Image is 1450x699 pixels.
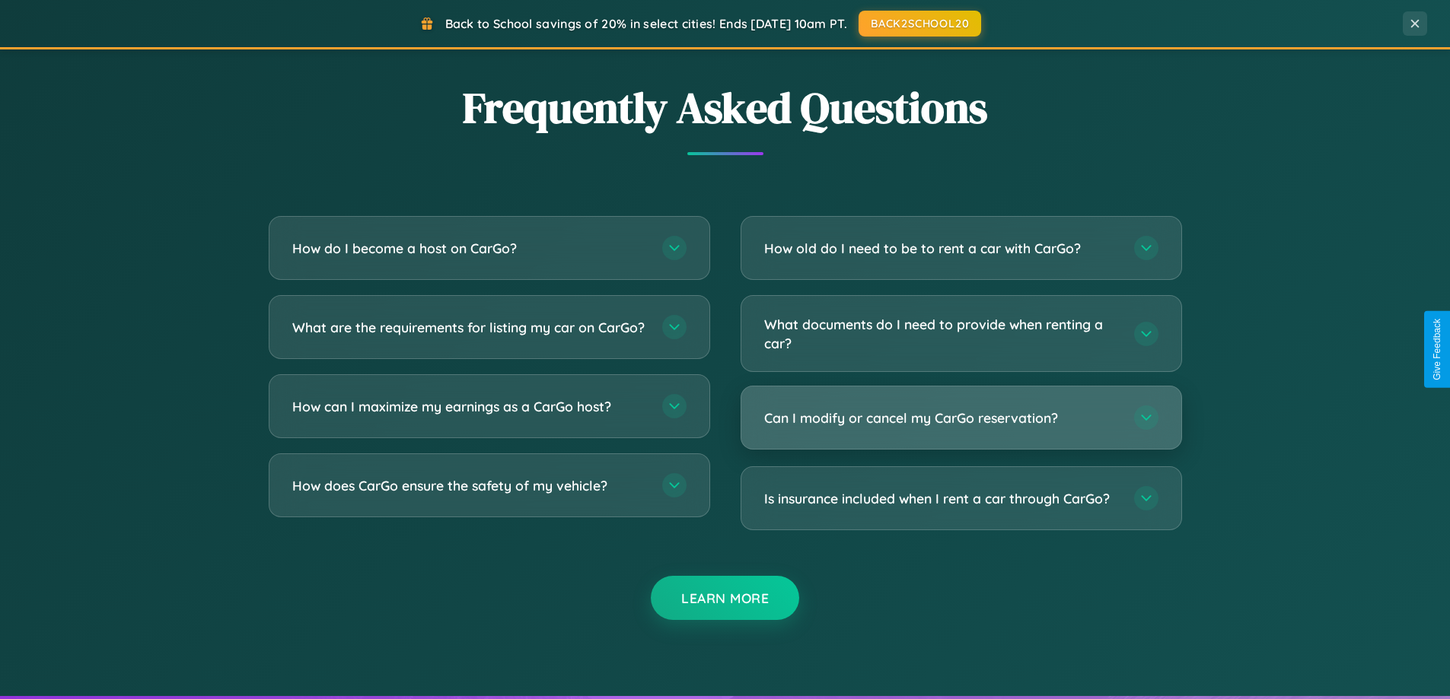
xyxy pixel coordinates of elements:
h3: How can I maximize my earnings as a CarGo host? [292,397,647,416]
h3: How do I become a host on CarGo? [292,239,647,258]
h3: What documents do I need to provide when renting a car? [764,315,1119,352]
h3: Is insurance included when I rent a car through CarGo? [764,489,1119,508]
button: BACK2SCHOOL20 [859,11,981,37]
button: Learn More [651,576,799,620]
div: Give Feedback [1432,319,1442,380]
h2: Frequently Asked Questions [269,78,1182,137]
span: Back to School savings of 20% in select cities! Ends [DATE] 10am PT. [445,16,847,31]
h3: How does CarGo ensure the safety of my vehicle? [292,476,647,495]
h3: How old do I need to be to rent a car with CarGo? [764,239,1119,258]
h3: Can I modify or cancel my CarGo reservation? [764,408,1119,427]
h3: What are the requirements for listing my car on CarGo? [292,318,647,337]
